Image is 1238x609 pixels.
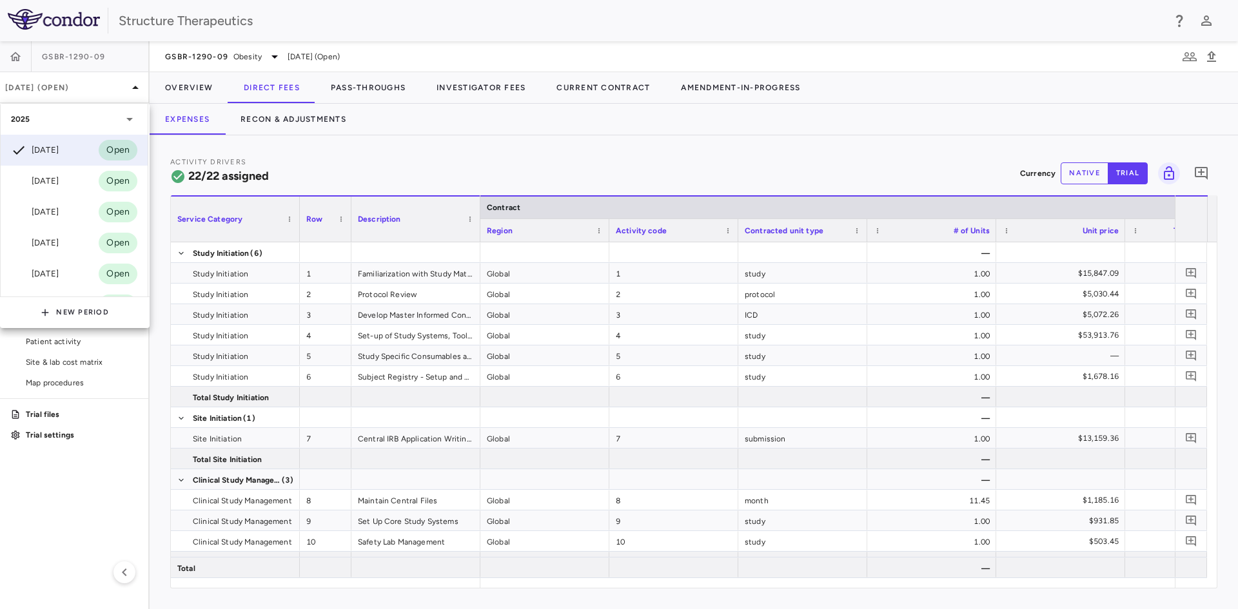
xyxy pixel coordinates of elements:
[99,205,137,219] span: Open
[11,204,59,220] div: [DATE]
[99,174,137,188] span: Open
[11,266,59,282] div: [DATE]
[99,236,137,250] span: Open
[11,173,59,189] div: [DATE]
[99,267,137,281] span: Open
[11,142,59,158] div: [DATE]
[11,113,30,125] p: 2025
[1,104,148,135] div: 2025
[41,302,109,323] button: New Period
[11,235,59,251] div: [DATE]
[99,143,137,157] span: Open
